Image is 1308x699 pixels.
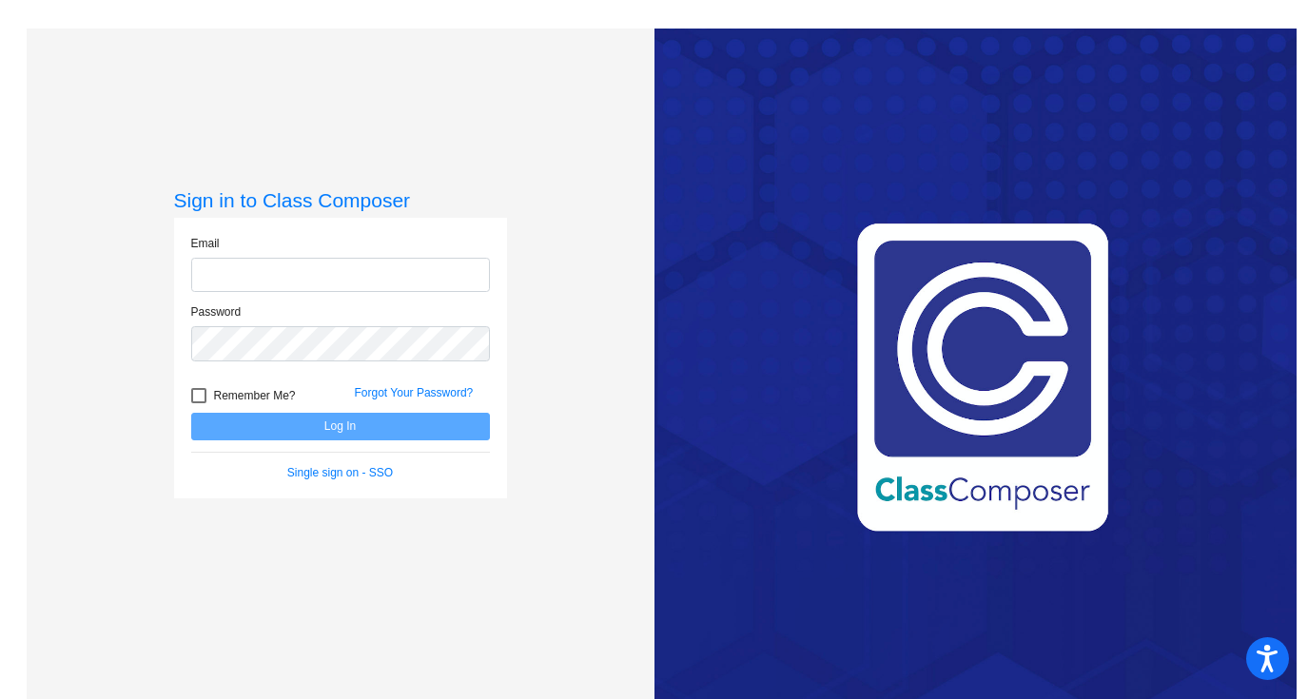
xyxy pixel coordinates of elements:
a: Forgot Your Password? [355,386,474,399]
button: Log In [191,413,490,440]
label: Email [191,235,220,252]
label: Password [191,303,242,320]
a: Single sign on - SSO [287,466,393,479]
span: Remember Me? [214,384,296,407]
h3: Sign in to Class Composer [174,188,507,212]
